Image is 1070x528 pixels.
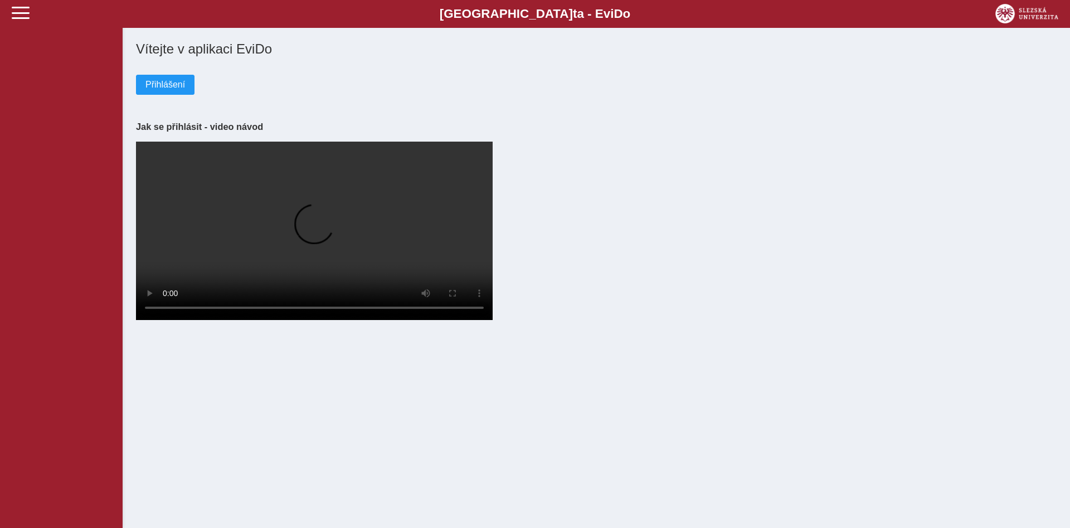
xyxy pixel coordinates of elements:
b: [GEOGRAPHIC_DATA] a - Evi [33,7,1037,21]
span: t [573,7,577,21]
h3: Jak se přihlásit - video návod [136,122,1057,132]
img: logo_web_su.png [995,4,1058,23]
span: Přihlášení [145,80,185,90]
span: o [623,7,631,21]
h1: Vítejte v aplikaci EviDo [136,41,1057,57]
button: Přihlášení [136,75,194,95]
span: D [614,7,622,21]
video: Your browser does not support the video tag. [136,142,493,320]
